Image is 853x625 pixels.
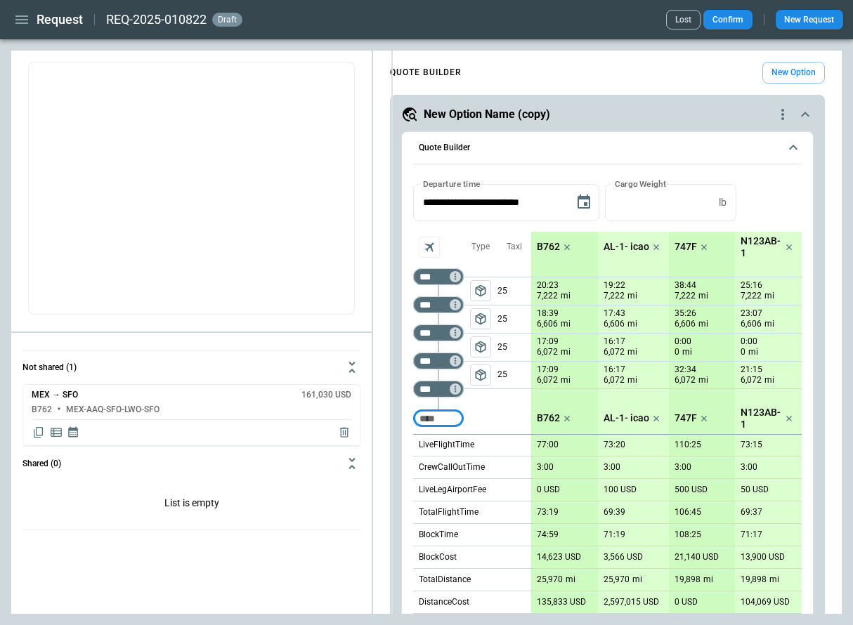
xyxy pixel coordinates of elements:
span: package_2 [474,284,488,298]
button: left aligned [470,308,491,329]
p: 25 [497,334,531,361]
p: LiveFlightTime [419,439,474,451]
p: 25,970 [537,574,563,585]
p: mi [698,290,708,302]
p: 38:44 [675,280,696,291]
p: 25 [497,362,531,388]
div: Too short [413,324,464,341]
p: 13,900 USD [741,552,785,562]
p: mi [561,318,571,330]
p: 6,072 [537,346,558,358]
p: 3:00 [741,462,757,473]
h5: New Option Name (copy) [424,107,550,122]
p: 3:00 [537,462,554,473]
p: mi [764,318,774,330]
p: 104,069 USD [741,597,790,607]
p: 17:09 [537,336,559,347]
h6: MEX → SFO [32,390,78,400]
p: mi [748,346,758,358]
p: 0 [675,346,679,358]
p: 0 [741,346,745,358]
p: 35:26 [675,308,696,319]
p: 17:09 [537,364,559,375]
p: 50 USD [741,485,769,495]
div: Too short [413,268,464,285]
span: Display detailed quote content [49,426,63,440]
p: lb [719,197,727,209]
p: 18:39 [537,308,559,319]
span: Display quote schedule [67,426,79,440]
p: 0:00 [741,336,757,347]
button: left aligned [470,364,491,386]
p: 7,222 [741,290,762,302]
h4: QUOTE BUILDER [390,70,462,76]
p: 69:39 [604,507,625,518]
p: mi [561,346,571,358]
span: draft [215,15,240,25]
p: 6,072 [604,374,625,386]
p: mi [566,574,575,586]
p: 2,597,015 USD [604,597,659,607]
label: Departure time [423,178,481,190]
p: mi [698,318,708,330]
p: mi [703,574,713,586]
span: Type of sector [470,280,491,301]
h2: REQ-2025-010822 [106,11,207,28]
p: 3:00 [604,462,620,473]
button: Confirm [703,10,753,29]
p: 108:25 [675,529,701,540]
p: B762 [537,241,560,253]
div: Too short [413,353,464,369]
button: Not shared (1) [22,350,360,384]
button: New Option Name (copy)quote-option-actions [401,106,814,123]
span: Copy quote content [32,426,46,440]
p: 6,606 [537,318,558,330]
h6: Not shared (1) [22,363,77,372]
div: Too short [413,410,464,427]
p: 6,606 [604,318,625,330]
h6: 161,030 USD [301,390,351,400]
p: 7,222 [537,290,558,302]
p: N123AB-1 [741,407,782,430]
p: 19,898 [675,574,701,585]
div: Not shared (1) [22,480,360,529]
p: 6,072 [537,374,558,386]
p: 25,970 [604,574,630,585]
p: mi [627,346,637,358]
span: Delete quote [337,426,351,440]
p: 77:00 [537,440,559,450]
p: mi [682,346,692,358]
p: 71:17 [741,529,762,540]
p: Type [471,241,490,253]
p: 74:59 [537,529,559,540]
p: 100 USD [604,485,637,495]
p: 0 USD [675,597,698,607]
p: AL-1- icao [604,241,649,253]
button: left aligned [470,280,491,301]
p: mi [561,374,571,386]
p: 21,140 USD [675,552,719,562]
button: Choose date, selected date is Aug 8, 2025 [570,188,598,216]
p: mi [627,290,637,302]
p: 6,072 [675,374,696,386]
p: List is empty [22,480,360,529]
h1: Request [37,11,83,28]
p: 7,222 [675,290,696,302]
p: 6,606 [741,318,762,330]
p: B762 [537,412,560,424]
p: 19,898 [741,574,767,585]
div: Too short [413,296,464,313]
button: Shared (0) [22,447,360,480]
p: CrewCallOutTime [419,461,485,473]
span: package_2 [474,312,488,326]
h6: B762 [32,405,52,414]
p: 19:22 [604,280,625,291]
p: mi [627,374,637,386]
p: mi [627,318,637,330]
h6: MEX-AAQ-SFO-LWO-SFO [66,405,159,414]
p: mi [764,374,774,386]
p: 71:19 [604,529,625,540]
p: mi [561,290,571,302]
p: DistanceCost [419,596,469,608]
p: 106:45 [675,507,701,518]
